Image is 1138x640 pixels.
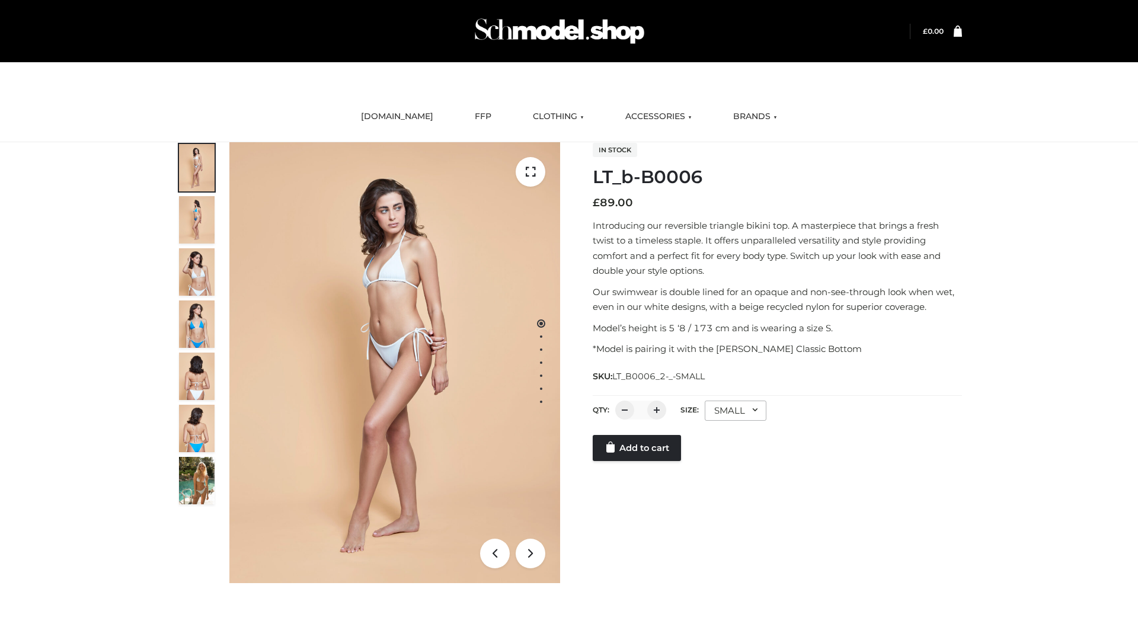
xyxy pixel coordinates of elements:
a: [DOMAIN_NAME] [352,104,442,130]
img: ArielClassicBikiniTop_CloudNine_AzureSky_OW114ECO_8-scaled.jpg [179,405,215,452]
a: £0.00 [923,27,944,36]
img: Schmodel Admin 964 [471,8,648,55]
p: Introducing our reversible triangle bikini top. A masterpiece that brings a fresh twist to a time... [593,218,962,279]
span: £ [593,196,600,209]
h1: LT_b-B0006 [593,167,962,188]
img: ArielClassicBikiniTop_CloudNine_AzureSky_OW114ECO_2-scaled.jpg [179,196,215,244]
span: SKU: [593,369,706,383]
span: £ [923,27,928,36]
img: ArielClassicBikiniTop_CloudNine_AzureSky_OW114ECO_1-scaled.jpg [179,144,215,191]
p: *Model is pairing it with the [PERSON_NAME] Classic Bottom [593,341,962,357]
bdi: 0.00 [923,27,944,36]
p: Our swimwear is double lined for an opaque and non-see-through look when wet, even in our white d... [593,284,962,315]
a: BRANDS [724,104,786,130]
label: QTY: [593,405,609,414]
img: ArielClassicBikiniTop_CloudNine_AzureSky_OW114ECO_3-scaled.jpg [179,248,215,296]
img: ArielClassicBikiniTop_CloudNine_AzureSky_OW114ECO_4-scaled.jpg [179,300,215,348]
img: Arieltop_CloudNine_AzureSky2.jpg [179,457,215,504]
bdi: 89.00 [593,196,633,209]
p: Model’s height is 5 ‘8 / 173 cm and is wearing a size S. [593,321,962,336]
a: Add to cart [593,435,681,461]
img: ArielClassicBikiniTop_CloudNine_AzureSky_OW114ECO_7-scaled.jpg [179,353,215,400]
span: In stock [593,143,637,157]
span: LT_B0006_2-_-SMALL [612,371,705,382]
img: ArielClassicBikiniTop_CloudNine_AzureSky_OW114ECO_1 [229,142,560,583]
label: Size: [680,405,699,414]
a: ACCESSORIES [616,104,701,130]
a: FFP [466,104,500,130]
a: CLOTHING [524,104,593,130]
div: SMALL [705,401,766,421]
